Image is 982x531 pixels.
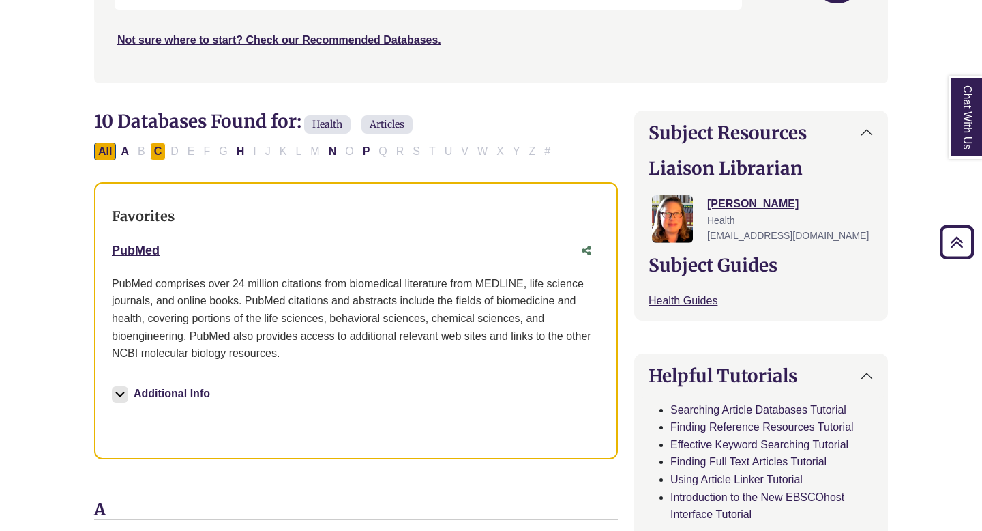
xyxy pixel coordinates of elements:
[117,143,133,160] button: Filter Results A
[670,474,803,485] a: Using Article Linker Tutorial
[652,195,693,243] img: Jessica Moore
[573,238,600,264] button: Share this database
[112,384,214,403] button: Additional Info
[94,143,116,160] button: All
[670,404,846,416] a: Searching Article Databases Tutorial
[670,456,827,468] a: Finding Full Text Articles Tutorial
[361,115,413,134] span: Articles
[670,439,848,450] a: Effective Keyword Searching Tutorial
[935,233,979,251] a: Back to Top
[117,34,441,46] a: Not sure where to start? Check our Recommended Databases.
[112,275,600,362] p: PubMed comprises over 24 million citations from biomedical literature from MEDLINE, life science ...
[670,421,854,433] a: Finding Reference Resources Tutorial
[304,115,351,134] span: Health
[707,215,734,226] span: Health
[233,143,249,160] button: Filter Results H
[707,230,869,241] span: [EMAIL_ADDRESS][DOMAIN_NAME]
[649,295,717,306] a: Health Guides
[94,145,556,156] div: Alpha-list to filter by first letter of database name
[325,143,341,160] button: Filter Results N
[635,354,887,397] button: Helpful Tutorials
[94,500,618,521] h3: A
[707,198,799,210] a: [PERSON_NAME]
[649,255,874,276] h2: Subject Guides
[649,158,874,179] h2: Liaison Librarian
[670,491,844,521] a: Introduction to the New EBSCOhost Interface Tutorial
[112,244,160,257] a: PubMed
[635,111,887,154] button: Subject Resources
[150,143,166,160] button: Filter Results C
[94,110,301,132] span: 10 Databases Found for:
[359,143,374,160] button: Filter Results P
[112,208,600,225] h3: Favorites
